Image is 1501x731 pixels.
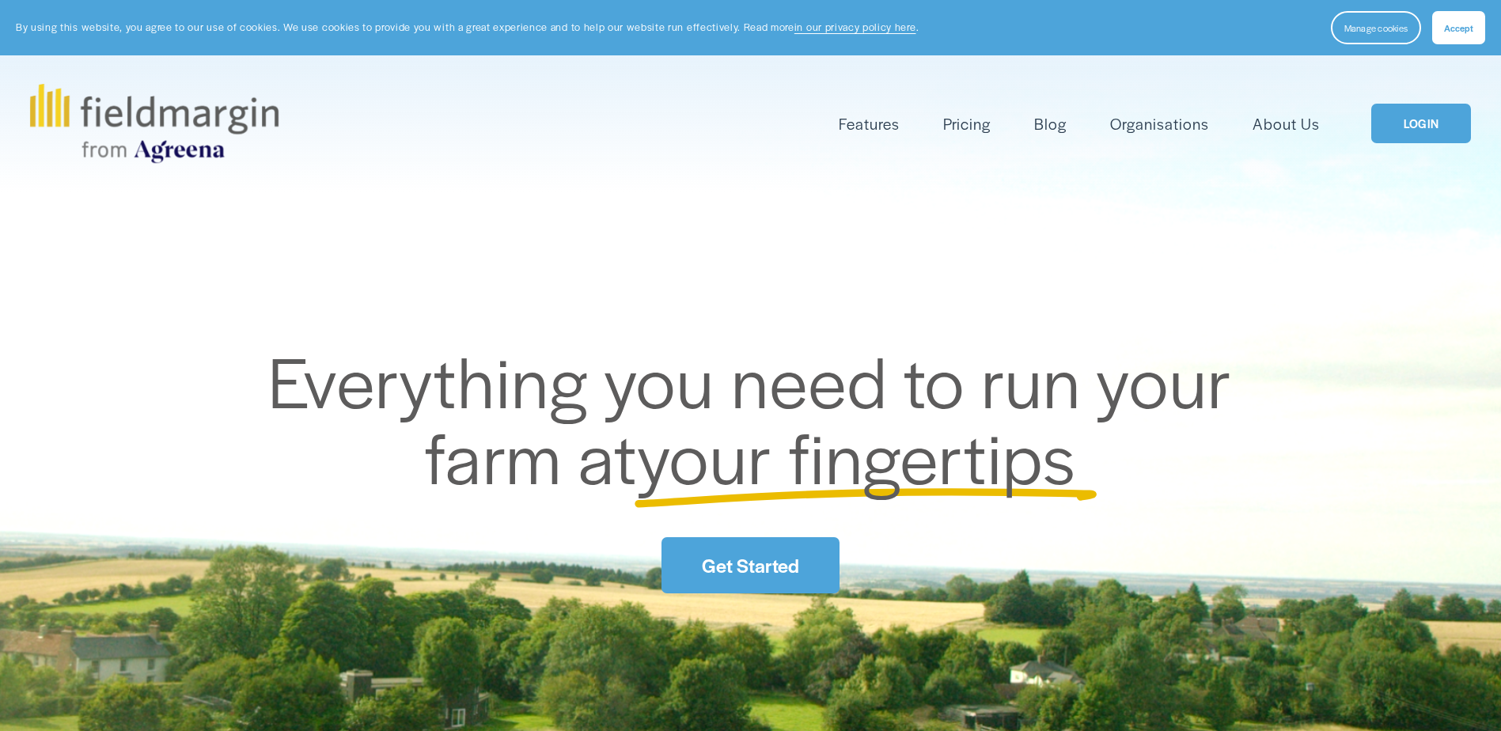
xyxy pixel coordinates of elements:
[268,330,1249,505] span: Everything you need to run your farm at
[839,111,900,137] a: folder dropdown
[1331,11,1421,44] button: Manage cookies
[1444,21,1473,34] span: Accept
[16,20,919,35] p: By using this website, you agree to our use of cookies. We use cookies to provide you with a grea...
[1034,111,1067,137] a: Blog
[794,20,916,34] a: in our privacy policy here
[839,112,900,135] span: Features
[30,84,279,163] img: fieldmargin.com
[637,406,1076,505] span: your fingertips
[1432,11,1485,44] button: Accept
[1253,111,1320,137] a: About Us
[1110,111,1209,137] a: Organisations
[1371,104,1471,144] a: LOGIN
[943,111,991,137] a: Pricing
[1344,21,1408,34] span: Manage cookies
[661,537,839,593] a: Get Started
